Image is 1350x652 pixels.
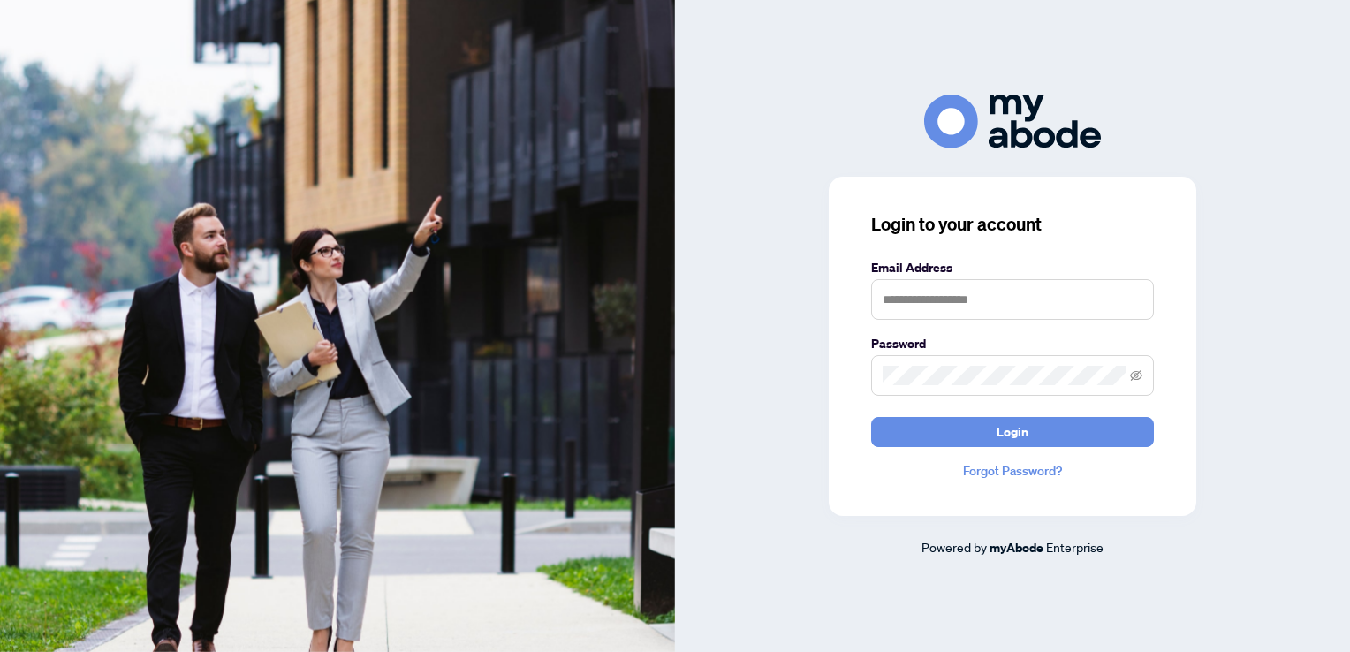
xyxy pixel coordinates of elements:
label: Email Address [871,258,1154,277]
span: Enterprise [1046,539,1104,555]
button: Login [871,417,1154,447]
span: Powered by [921,539,987,555]
span: eye-invisible [1130,369,1142,382]
label: Password [871,334,1154,353]
h3: Login to your account [871,212,1154,237]
span: Login [997,418,1028,446]
a: myAbode [990,538,1043,557]
a: Forgot Password? [871,461,1154,481]
img: ma-logo [924,95,1101,148]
